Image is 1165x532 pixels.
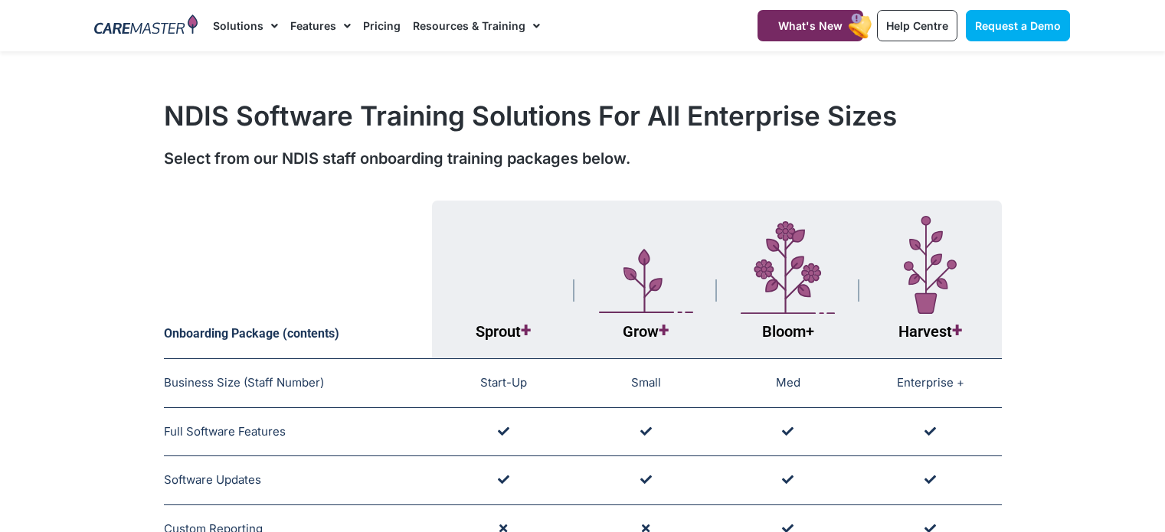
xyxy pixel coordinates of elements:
[904,216,957,314] img: Layer_1-7-1.svg
[898,322,962,341] span: Harvest
[975,19,1061,32] span: Request a Demo
[966,10,1070,41] a: Request a Demo
[877,10,957,41] a: Help Centre
[717,359,859,408] td: Med
[952,319,962,341] span: +
[164,424,286,439] span: Full Software Features
[758,10,863,41] a: What's New
[521,319,531,341] span: +
[164,456,433,505] td: Software Updates
[741,221,835,315] img: Layer_1-4-1.svg
[778,19,843,32] span: What's New
[432,359,574,408] td: Start-Up
[762,322,814,341] span: Bloom
[623,322,669,341] span: Grow
[599,249,693,314] img: Layer_1-5.svg
[659,319,669,341] span: +
[164,147,1002,170] div: Select from our NDIS staff onboarding training packages below.
[806,322,814,341] span: +
[164,100,1002,132] h1: NDIS Software Training Solutions For All Enterprise Sizes
[164,201,433,359] th: Onboarding Package (contents)
[574,359,717,408] td: Small
[859,359,1002,408] td: Enterprise +
[164,375,324,390] span: Business Size (Staff Number)
[94,15,198,38] img: CareMaster Logo
[476,322,531,341] span: Sprout
[886,19,948,32] span: Help Centre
